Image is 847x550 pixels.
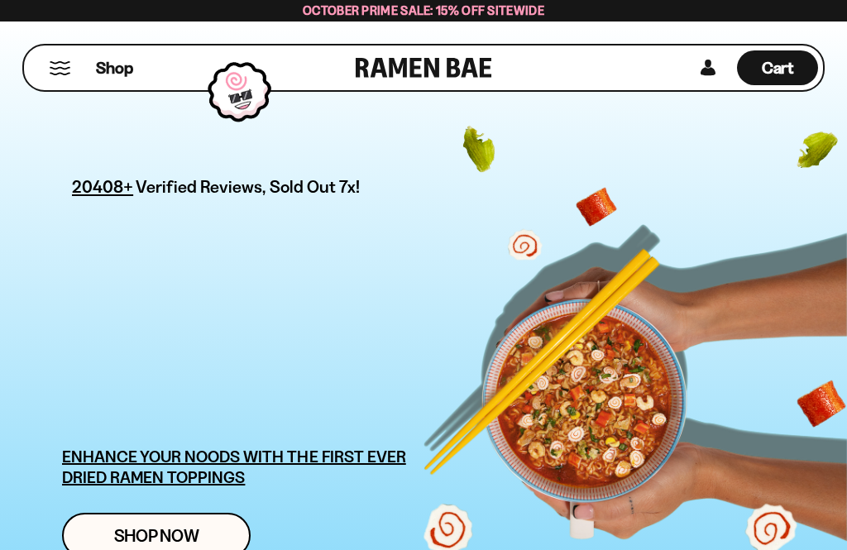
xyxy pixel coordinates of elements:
div: Cart [737,45,818,90]
a: Shop [96,50,133,85]
span: Cart [762,58,794,78]
span: October Prime Sale: 15% off Sitewide [303,2,544,18]
button: Mobile Menu Trigger [49,61,71,75]
span: 20408+ [72,174,133,199]
span: Shop [96,57,133,79]
span: Verified Reviews, Sold Out 7x! [136,176,360,197]
span: Shop Now [114,527,199,544]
